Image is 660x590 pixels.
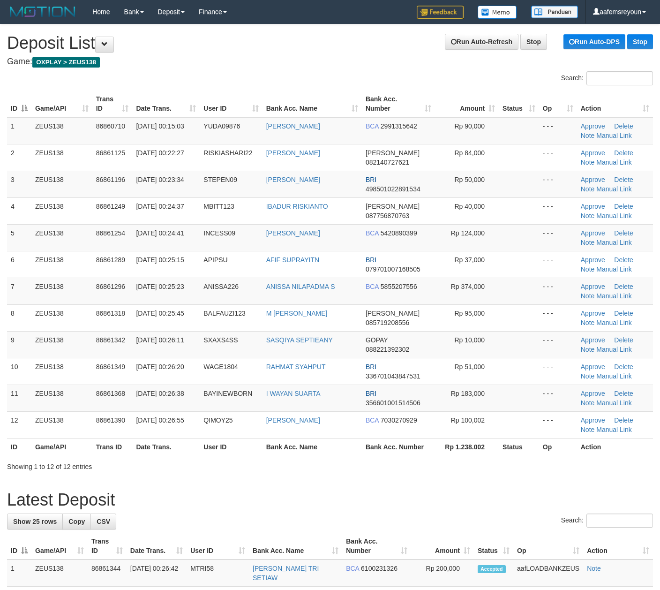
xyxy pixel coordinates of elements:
span: OXPLAY > ZEUS138 [32,57,100,68]
th: User ID: activate to sort column ascending [200,91,262,117]
span: Copy 087756870763 to clipboard [366,212,409,219]
span: [DATE] 00:24:41 [136,229,184,237]
a: Manual Link [596,212,632,219]
th: Action: activate to sort column ascending [583,533,653,560]
span: [DATE] 00:26:55 [136,416,184,424]
a: Approve [581,203,605,210]
td: [DATE] 00:26:42 [127,560,187,587]
span: Rp 183,000 [451,390,485,397]
a: Approve [581,336,605,344]
span: Copy 5420890399 to clipboard [381,229,417,237]
span: Rp 50,000 [455,176,485,183]
td: - - - [539,144,577,171]
a: Approve [581,283,605,290]
span: Copy 336701043847531 to clipboard [366,372,420,380]
th: Status: activate to sort column ascending [499,91,539,117]
td: ZEUS138 [31,385,92,411]
td: - - - [539,197,577,224]
a: Manual Link [596,372,632,380]
td: ZEUS138 [31,331,92,358]
span: YUDA09876 [203,122,240,130]
th: Op: activate to sort column ascending [513,533,583,560]
th: Op [539,438,577,455]
span: BAYINEWBORN [203,390,252,397]
span: [PERSON_NAME] [366,203,420,210]
th: ID: activate to sort column descending [7,91,31,117]
th: Bank Acc. Number: activate to sort column ascending [362,91,435,117]
a: Delete [614,310,633,317]
span: [DATE] 00:25:23 [136,283,184,290]
a: Approve [581,122,605,130]
a: Manual Link [596,185,632,193]
td: - - - [539,304,577,331]
td: ZEUS138 [31,144,92,171]
a: Copy [62,514,91,529]
a: Note [587,565,601,572]
a: Delete [614,390,633,397]
td: 1 [7,117,31,144]
a: Manual Link [596,292,632,300]
th: Game/API: activate to sort column ascending [31,91,92,117]
span: 86861342 [96,336,125,344]
a: Run Auto-Refresh [445,34,518,50]
span: 86861296 [96,283,125,290]
a: [PERSON_NAME] TRI SETIAW [253,565,319,582]
span: Copy 498501022891534 to clipboard [366,185,420,193]
span: Show 25 rows [13,518,57,525]
th: Trans ID: activate to sort column ascending [88,533,127,560]
td: 7 [7,278,31,304]
span: Rp 40,000 [455,203,485,210]
span: 86861349 [96,363,125,371]
span: 86861289 [96,256,125,264]
span: Rp 374,000 [451,283,485,290]
div: Showing 1 to 12 of 12 entries [7,458,268,471]
a: [PERSON_NAME] [266,122,320,130]
td: 86861344 [88,560,127,587]
span: 86861254 [96,229,125,237]
a: Delete [614,149,633,157]
label: Search: [561,514,653,528]
th: Trans ID: activate to sort column ascending [92,91,133,117]
td: ZEUS138 [31,358,92,385]
span: BCA [346,565,359,572]
a: Approve [581,363,605,371]
span: BCA [366,229,379,237]
td: 6 [7,251,31,278]
a: Delete [614,283,633,290]
a: Approve [581,390,605,397]
td: 9 [7,331,31,358]
a: Approve [581,416,605,424]
span: STEPEN09 [203,176,237,183]
th: Bank Acc. Number [362,438,435,455]
td: ZEUS138 [31,304,92,331]
span: Copy 6100231326 to clipboard [361,565,397,572]
th: Op: activate to sort column ascending [539,91,577,117]
a: Delete [614,229,633,237]
a: Manual Link [596,346,632,353]
td: - - - [539,117,577,144]
td: - - - [539,331,577,358]
th: ID [7,438,31,455]
img: panduan.png [531,6,578,18]
a: Note [581,185,595,193]
a: Note [581,212,595,219]
span: RISKIASHARI22 [203,149,252,157]
a: Manual Link [596,426,632,433]
td: 4 [7,197,31,224]
th: Date Trans. [132,438,200,455]
span: 86861390 [96,416,125,424]
span: BRI [366,390,376,397]
span: Rp 10,000 [455,336,485,344]
th: ID: activate to sort column descending [7,533,31,560]
span: Copy 085719208556 to clipboard [366,319,409,326]
span: [DATE] 00:26:38 [136,390,184,397]
th: Bank Acc. Name: activate to sort column ascending [262,91,362,117]
h4: Game: [7,57,653,67]
a: Stop [627,34,653,49]
a: Stop [520,34,547,50]
th: Date Trans.: activate to sort column ascending [132,91,200,117]
a: Note [581,265,595,273]
td: MTRI58 [187,560,249,587]
a: Delete [614,416,633,424]
a: Manual Link [596,239,632,246]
